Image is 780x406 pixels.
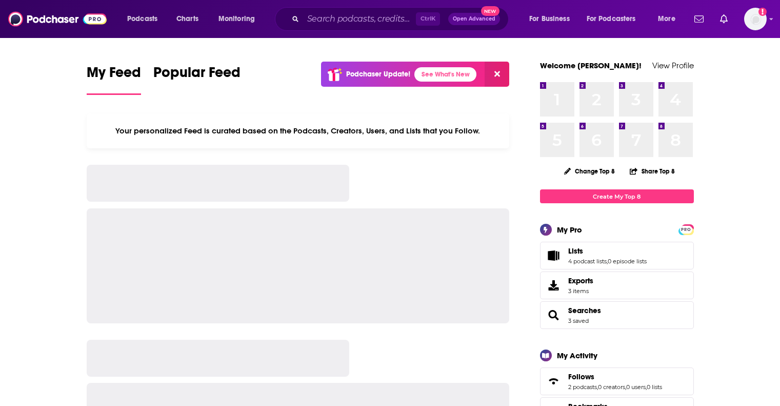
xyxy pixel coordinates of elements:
[557,225,582,235] div: My Pro
[568,276,593,285] span: Exports
[568,246,647,256] a: Lists
[568,306,601,315] a: Searches
[544,308,564,322] a: Searches
[211,11,268,27] button: open menu
[568,372,594,381] span: Follows
[568,246,583,256] span: Lists
[153,64,241,95] a: Popular Feed
[544,248,564,263] a: Lists
[176,12,198,26] span: Charts
[540,61,642,70] a: Welcome [PERSON_NAME]!
[680,225,692,233] a: PRO
[646,383,647,391] span: ,
[416,12,440,26] span: Ctrl K
[625,383,626,391] span: ,
[744,8,767,30] img: User Profile
[303,11,416,27] input: Search podcasts, credits, & more...
[651,11,688,27] button: open menu
[568,383,597,391] a: 2 podcasts
[568,258,607,265] a: 4 podcast lists
[558,165,622,178] button: Change Top 8
[744,8,767,30] span: Logged in as ei1745
[448,13,500,25] button: Open AdvancedNew
[598,383,625,391] a: 0 creators
[744,8,767,30] button: Show profile menu
[87,64,141,95] a: My Feed
[218,12,255,26] span: Monitoring
[597,383,598,391] span: ,
[346,70,410,79] p: Podchaser Update!
[647,383,662,391] a: 0 lists
[608,258,647,265] a: 0 episode lists
[580,11,651,27] button: open menu
[568,287,593,295] span: 3 items
[658,12,675,26] span: More
[285,7,518,31] div: Search podcasts, credits, & more...
[758,8,767,16] svg: Add a profile image
[568,372,662,381] a: Follows
[153,64,241,87] span: Popular Feed
[544,278,564,293] span: Exports
[568,317,589,324] a: 3 saved
[652,61,694,70] a: View Profile
[626,383,646,391] a: 0 users
[690,10,708,28] a: Show notifications dropdown
[540,301,694,329] span: Searches
[587,12,636,26] span: For Podcasters
[629,161,675,181] button: Share Top 8
[87,64,141,87] span: My Feed
[8,9,107,29] img: Podchaser - Follow, Share and Rate Podcasts
[716,10,732,28] a: Show notifications dropdown
[481,6,499,16] span: New
[680,226,692,234] span: PRO
[87,113,510,148] div: Your personalized Feed is curated based on the Podcasts, Creators, Users, and Lists that you Follow.
[529,12,570,26] span: For Business
[540,368,694,395] span: Follows
[522,11,583,27] button: open menu
[607,258,608,265] span: ,
[540,242,694,269] span: Lists
[414,67,476,82] a: See What's New
[544,374,564,389] a: Follows
[120,11,171,27] button: open menu
[557,351,597,360] div: My Activity
[453,16,495,22] span: Open Advanced
[540,272,694,299] a: Exports
[127,12,157,26] span: Podcasts
[170,11,205,27] a: Charts
[540,189,694,203] a: Create My Top 8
